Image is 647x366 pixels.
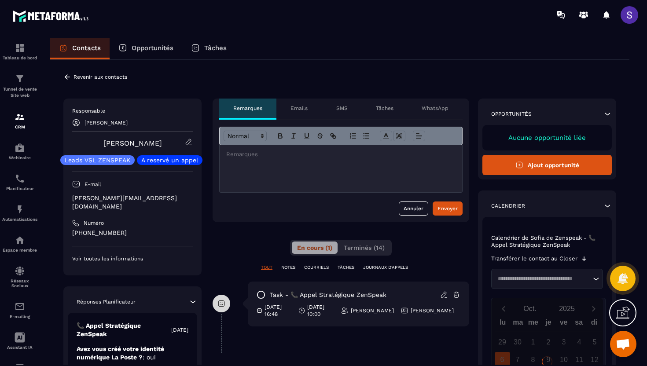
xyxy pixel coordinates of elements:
p: Transférer le contact au Closer [491,255,577,262]
p: Espace membre [2,248,37,253]
a: automationsautomationsWebinaire [2,136,37,167]
p: Réseaux Sociaux [2,278,37,288]
a: [PERSON_NAME] [103,139,162,147]
p: Opportunités [132,44,173,52]
p: Responsable [72,107,193,114]
span: : oui [143,354,156,361]
p: Avez vous créé votre identité numérique La Poste ? [77,345,188,362]
p: CRM [2,124,37,129]
p: Emails [290,105,308,112]
p: Numéro [84,220,104,227]
p: Réponses Planificateur [77,298,136,305]
p: [PERSON_NAME] [411,307,454,314]
img: formation [15,43,25,53]
button: En cours (1) [292,242,338,254]
p: Aucune opportunité liée [491,134,603,142]
img: email [15,301,25,312]
div: Envoyer [437,204,458,213]
p: Calendrier de Sofia de Zenspeak - 📞 Appel Stratégique ZenSpeak [491,234,603,249]
p: [PHONE_NUMBER] [72,229,193,237]
p: TÂCHES [338,264,354,271]
p: Opportunités [491,110,532,117]
p: Revenir aux contacts [74,74,127,80]
p: [PERSON_NAME][EMAIL_ADDRESS][DOMAIN_NAME] [72,194,193,211]
a: automationsautomationsAutomatisations [2,198,37,228]
div: Search for option [491,269,603,289]
p: COURRIELS [304,264,329,271]
p: 📞 Appel Stratégique ZenSpeak [77,322,171,338]
a: formationformationTableau de bord [2,36,37,67]
p: Assistant IA [2,345,37,350]
p: Tunnel de vente Site web [2,86,37,99]
img: automations [15,235,25,245]
img: automations [15,143,25,153]
p: [DATE] 10:00 [307,304,334,318]
p: Remarques [233,105,262,112]
p: task - 📞 Appel Stratégique ZenSpeak [270,291,386,299]
p: [DATE] [171,326,188,333]
a: Contacts [50,38,110,59]
p: [PERSON_NAME] [351,307,394,314]
p: Leads VSL ZENSPEAK [65,157,130,163]
button: Terminés (14) [338,242,390,254]
p: E-mailing [2,314,37,319]
p: SMS [336,105,348,112]
p: Planificateur [2,186,37,191]
img: scheduler [15,173,25,184]
p: Tâches [376,105,393,112]
img: formation [15,112,25,122]
input: Search for option [495,274,591,283]
span: En cours (1) [297,244,332,251]
img: logo [12,8,92,24]
p: TOUT [261,264,272,271]
p: Tâches [204,44,227,52]
p: Webinaire [2,155,37,160]
a: Assistant IA [2,326,37,356]
button: Ajout opportunité [482,155,612,175]
p: A reservé un appel [141,157,198,163]
p: NOTES [281,264,295,271]
img: formation [15,73,25,84]
p: Calendrier [491,202,525,209]
div: Ouvrir le chat [610,331,636,357]
p: E-mail [85,181,101,188]
a: formationformationTunnel de vente Site web [2,67,37,105]
a: automationsautomationsEspace membre [2,228,37,259]
a: emailemailE-mailing [2,295,37,326]
p: [PERSON_NAME] [85,120,128,126]
p: Voir toutes les informations [72,255,193,262]
p: Automatisations [2,217,37,222]
a: formationformationCRM [2,105,37,136]
img: automations [15,204,25,215]
button: Annuler [399,201,428,216]
a: Opportunités [110,38,182,59]
p: [DATE] 16:48 [265,304,291,318]
p: WhatsApp [422,105,448,112]
p: JOURNAUX D'APPELS [363,264,408,271]
a: schedulerschedulerPlanificateur [2,167,37,198]
button: Envoyer [433,201,463,216]
p: Contacts [72,44,101,52]
img: social-network [15,266,25,276]
p: Tableau de bord [2,55,37,60]
a: Tâches [182,38,235,59]
span: Terminés (14) [344,244,385,251]
a: social-networksocial-networkRéseaux Sociaux [2,259,37,295]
